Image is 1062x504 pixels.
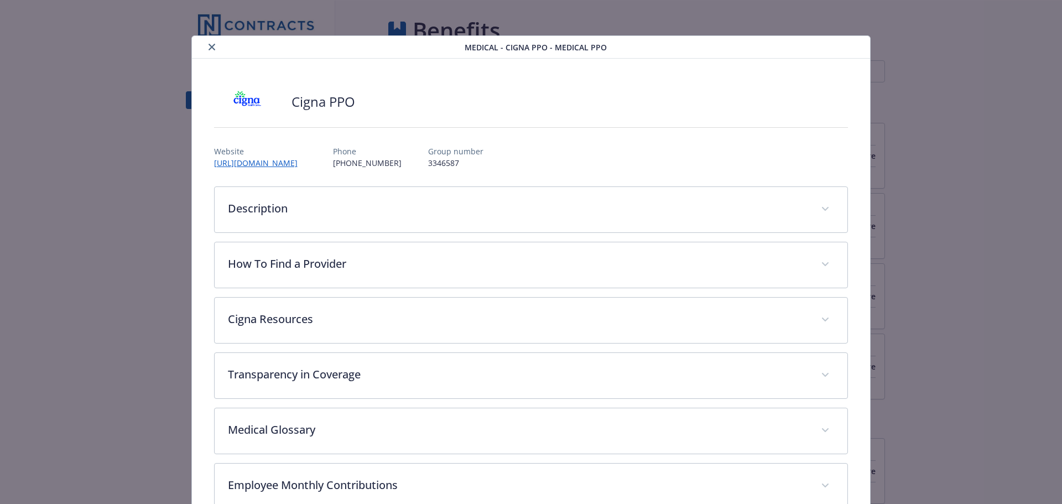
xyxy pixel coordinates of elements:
[333,146,402,157] p: Phone
[228,477,808,493] p: Employee Monthly Contributions
[214,146,306,157] p: Website
[228,256,808,272] p: How To Find a Provider
[228,422,808,438] p: Medical Glossary
[465,41,607,53] span: Medical - Cigna PPO - Medical PPO
[291,92,355,111] h2: Cigna PPO
[215,408,848,454] div: Medical Glossary
[333,157,402,169] p: [PHONE_NUMBER]
[228,366,808,383] p: Transparency in Coverage
[215,298,848,343] div: Cigna Resources
[215,242,848,288] div: How To Find a Provider
[428,157,483,169] p: 3346587
[215,353,848,398] div: Transparency in Coverage
[214,158,306,168] a: [URL][DOMAIN_NAME]
[228,200,808,217] p: Description
[205,40,218,54] button: close
[428,146,483,157] p: Group number
[215,187,848,232] div: Description
[228,311,808,328] p: Cigna Resources
[214,85,280,118] img: CIGNA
